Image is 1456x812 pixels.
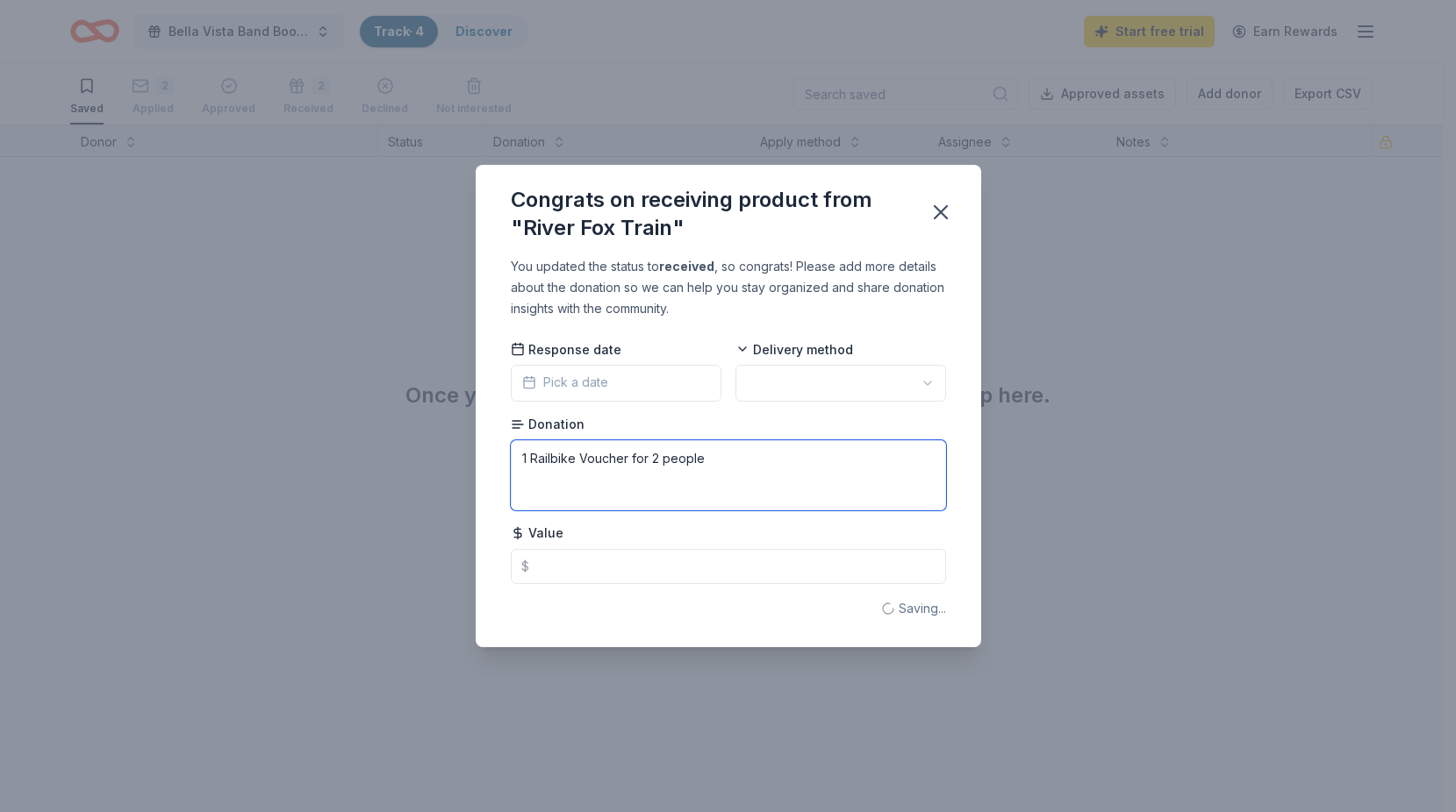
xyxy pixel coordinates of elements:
b: received [659,259,714,274]
button: Pick a date [511,365,721,402]
span: Value [511,524,563,542]
span: Response date [511,341,621,359]
div: You updated the status to , so congrats! Please add more details about the donation so we can hel... [511,256,946,319]
textarea: 1 Railbike Voucher for 2 people [511,440,946,510]
span: Delivery method [735,341,853,359]
span: Donation [511,416,585,433]
div: Congrats on receiving product from "River Fox Train" [511,186,907,242]
span: Pick a date [522,372,608,393]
